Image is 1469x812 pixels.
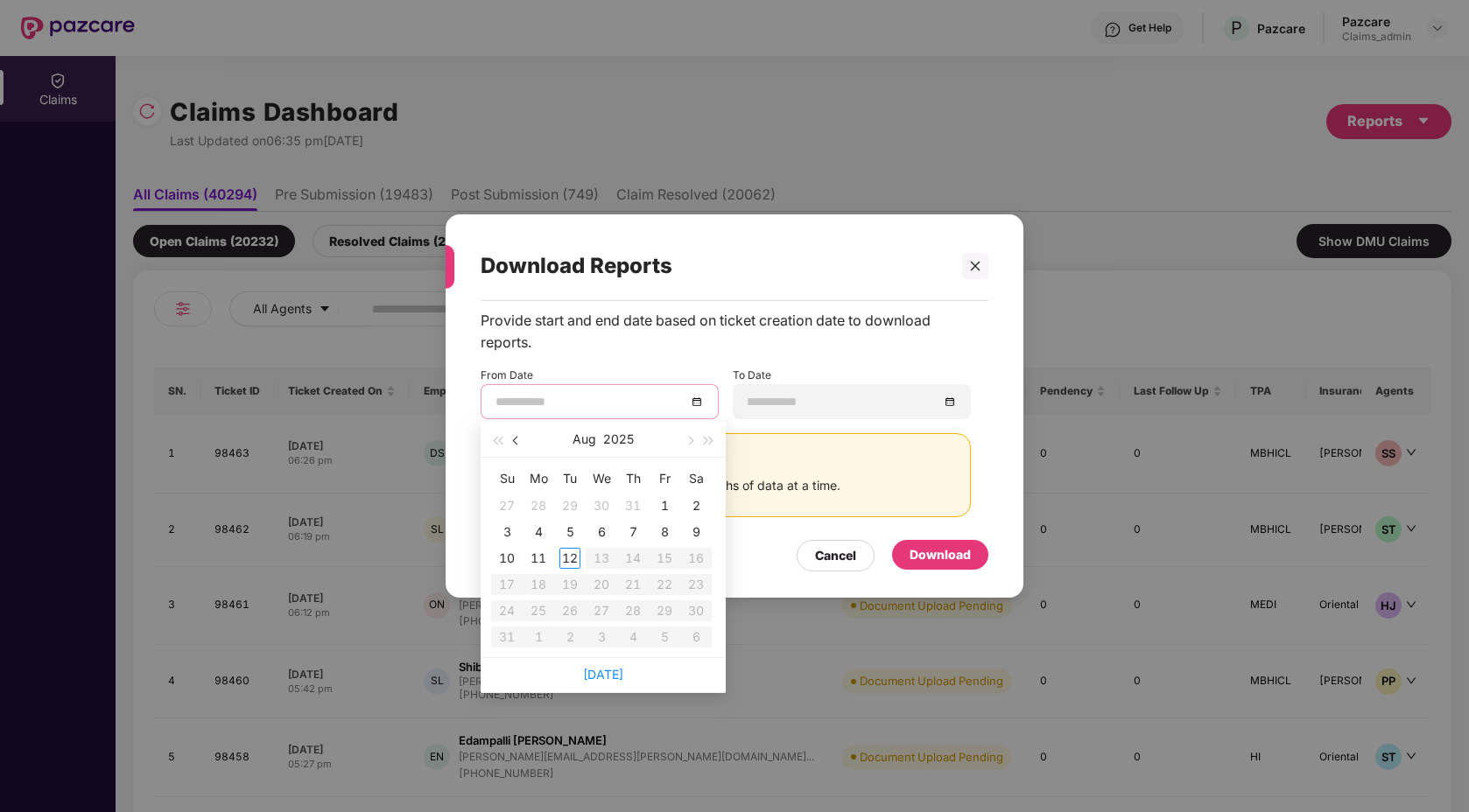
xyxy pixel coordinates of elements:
div: 4 [528,521,549,542]
td: 2025-08-06 [586,519,617,545]
td: 2025-08-08 [649,519,680,545]
th: Th [617,465,649,493]
td: 2025-08-05 [554,519,586,545]
div: Download [910,545,971,564]
td: 2025-07-30 [586,493,617,519]
td: 2025-08-09 [680,519,712,545]
th: Mo [523,465,554,493]
div: 28 [528,495,549,516]
div: 1 [654,495,675,516]
th: Sa [680,465,712,493]
div: Download Reports [481,232,946,300]
div: 8 [654,521,675,542]
div: To Date [733,367,971,419]
span: close [969,260,981,272]
div: 27 [496,495,517,516]
div: 12 [559,548,580,569]
td: 2025-08-10 [491,545,523,571]
div: Cancel [815,546,856,565]
th: We [586,465,617,493]
td: 2025-07-31 [617,493,649,519]
div: 29 [559,495,580,516]
div: From Date [481,367,719,419]
td: 2025-07-29 [554,493,586,519]
div: 11 [528,548,549,569]
div: Provide start and end date based on ticket creation date to download reports. [481,310,971,353]
a: [DATE] [583,667,623,682]
td: 2025-07-27 [491,493,523,519]
td: 2025-08-02 [680,493,712,519]
td: 2025-08-12 [554,545,586,571]
button: Aug [573,422,596,457]
button: 2025 [603,422,634,457]
div: 30 [591,495,612,516]
td: 2025-08-04 [523,519,554,545]
th: Su [491,465,523,493]
td: 2025-08-07 [617,519,649,545]
td: 2025-08-01 [649,493,680,519]
div: 6 [591,521,612,542]
div: 9 [685,521,706,542]
div: 5 [559,521,580,542]
div: 10 [496,548,517,569]
td: 2025-08-03 [491,519,523,545]
div: 7 [622,521,643,542]
th: Fr [649,465,680,493]
div: 3 [496,521,517,542]
td: 2025-08-11 [523,545,554,571]
div: 2 [685,495,706,516]
th: Tu [554,465,586,493]
div: 31 [622,495,643,516]
td: 2025-07-28 [523,493,554,519]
